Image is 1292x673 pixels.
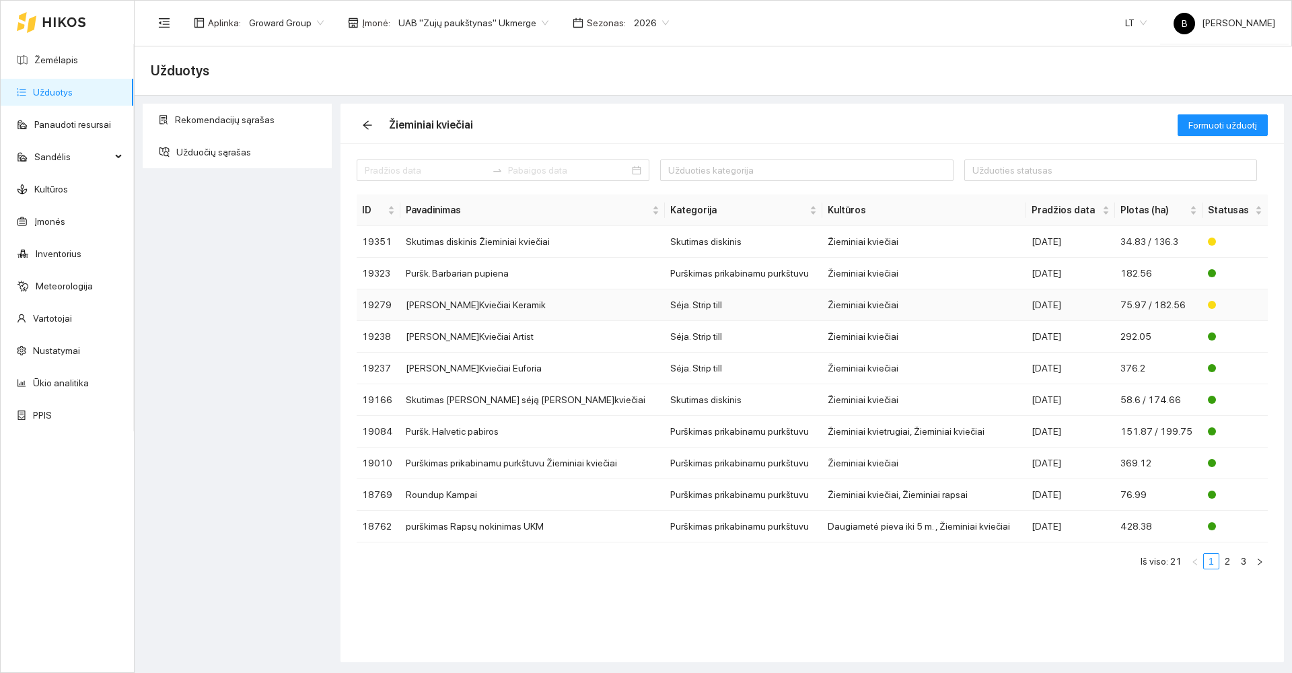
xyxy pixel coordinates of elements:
[492,165,503,176] span: swap-right
[357,226,400,258] td: 19351
[1236,554,1251,569] a: 3
[159,115,168,125] span: solution
[357,353,400,384] td: 19237
[822,384,1026,416] td: Žieminiai kviečiai
[1120,236,1178,247] span: 34.83 / 136.3
[1252,553,1268,569] li: Pirmyn
[665,226,822,258] td: Skutimas diskinis
[362,15,390,30] span: Įmonė :
[1120,394,1181,405] span: 58.6 / 174.66
[357,114,378,136] button: arrow-left
[1115,448,1203,479] td: 369.12
[1188,118,1257,133] span: Formuoti užduotį
[400,321,665,353] td: [PERSON_NAME]Kviečiai Artist
[357,384,400,416] td: 19166
[33,345,80,356] a: Nustatymai
[1032,392,1110,407] div: [DATE]
[1120,426,1192,437] span: 151.87 / 199.75
[670,203,807,217] span: Kategorija
[1032,487,1110,502] div: [DATE]
[34,216,65,227] a: Įmonės
[389,116,473,133] div: Žieminiai kviečiai
[33,378,89,388] a: Ūkio analitika
[1204,554,1219,569] a: 1
[34,55,78,65] a: Žemėlapis
[1141,553,1182,569] li: Iš viso: 21
[1203,553,1219,569] li: 1
[1178,114,1268,136] button: Formuoti užduotį
[1187,553,1203,569] button: left
[665,289,822,321] td: Sėja. Strip till
[665,321,822,353] td: Sėja. Strip till
[822,194,1026,226] th: Kultūros
[1219,553,1235,569] li: 2
[822,511,1026,542] td: Daugiametė pieva iki 5 m. , Žieminiai kviečiai
[1115,194,1203,226] th: this column's title is Plotas (ha),this column is sortable
[573,17,583,28] span: calendar
[33,313,72,324] a: Vartotojai
[822,321,1026,353] td: Žieminiai kviečiai
[822,416,1026,448] td: Žieminiai kvietrugiai, Žieminiai kviečiai
[822,289,1026,321] td: Žieminiai kviečiai
[357,194,400,226] th: this column's title is ID,this column is sortable
[400,258,665,289] td: Puršk. Barbarian pupiena
[175,106,322,133] span: Rekomendacijų sąrašas
[406,203,649,217] span: Pavadinimas
[665,258,822,289] td: Purškimas prikabinamu purkštuvu
[1026,194,1115,226] th: this column's title is Pradžios data,this column is sortable
[34,143,111,170] span: Sandėlis
[1032,329,1110,344] div: [DATE]
[1187,553,1203,569] li: Atgal
[1115,353,1203,384] td: 376.2
[176,139,322,166] span: Užduočių sąrašas
[1125,13,1147,33] span: LT
[1032,456,1110,470] div: [DATE]
[665,416,822,448] td: Purškimas prikabinamu purkštuvu
[398,13,548,33] span: UAB "Zujų paukštynas" Ukmerge
[194,17,205,28] span: layout
[1115,511,1203,542] td: 428.38
[822,479,1026,511] td: Žieminiai kviečiai, Žieminiai rapsai
[587,15,626,30] span: Sezonas :
[508,163,630,178] input: Pabaigos data
[400,226,665,258] td: Skutimas diskinis Žieminiai kviečiai
[36,248,81,259] a: Inventorius
[822,226,1026,258] td: Žieminiai kviečiai
[1032,203,1100,217] span: Pradžios data
[822,353,1026,384] td: Žieminiai kviečiai
[1256,558,1264,566] span: right
[1115,258,1203,289] td: 182.56
[1182,13,1188,34] span: B
[1203,194,1268,226] th: this column's title is Statusas,this column is sortable
[400,353,665,384] td: [PERSON_NAME]Kviečiai Euforia
[34,184,68,194] a: Kultūros
[33,410,52,421] a: PPIS
[365,163,487,178] input: Pradžios data
[208,15,241,30] span: Aplinka :
[357,416,400,448] td: 19084
[1032,234,1110,249] div: [DATE]
[665,194,822,226] th: this column's title is Kategorija,this column is sortable
[400,448,665,479] td: Purškimas prikabinamu purkštuvu Žieminiai kviečiai
[1115,479,1203,511] td: 76.99
[357,479,400,511] td: 18769
[151,60,209,81] span: Užduotys
[1191,558,1199,566] span: left
[400,384,665,416] td: Skutimas [PERSON_NAME] sėją [PERSON_NAME]kviečiai
[1252,553,1268,569] button: right
[665,353,822,384] td: Sėja. Strip till
[36,281,93,291] a: Meteorologija
[1032,297,1110,312] div: [DATE]
[665,448,822,479] td: Purškimas prikabinamu purkštuvu
[665,511,822,542] td: Purškimas prikabinamu purkštuvu
[400,511,665,542] td: purškimas Rapsų nokinimas UKM
[1235,553,1252,569] li: 3
[357,120,378,131] span: arrow-left
[822,448,1026,479] td: Žieminiai kviečiai
[1174,17,1275,28] span: [PERSON_NAME]
[362,203,385,217] span: ID
[1120,203,1187,217] span: Plotas (ha)
[357,258,400,289] td: 19323
[33,87,73,98] a: Užduotys
[822,258,1026,289] td: Žieminiai kviečiai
